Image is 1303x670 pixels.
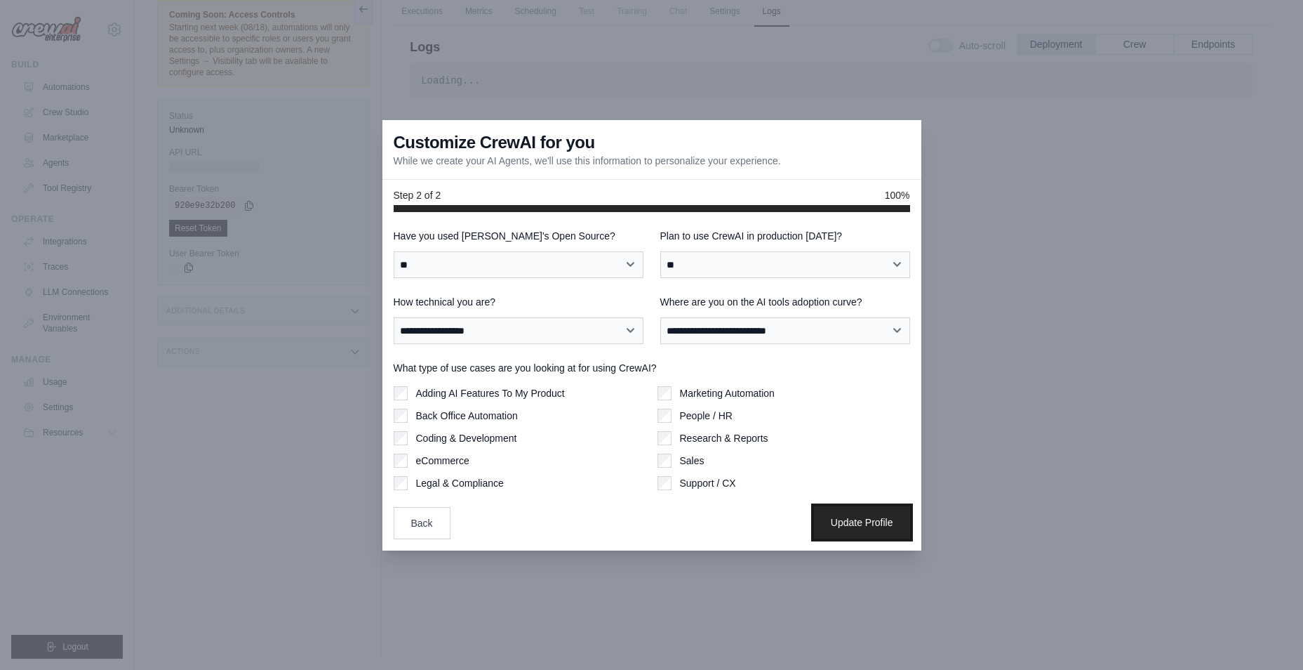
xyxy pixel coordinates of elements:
label: Have you used [PERSON_NAME]'s Open Source? [394,229,643,243]
label: eCommerce [416,454,469,468]
label: Back Office Automation [416,409,518,423]
label: How technical you are? [394,295,643,309]
label: What type of use cases are you looking at for using CrewAI? [394,361,910,375]
label: Coding & Development [416,431,517,445]
label: People / HR [680,409,733,423]
h3: Customize CrewAI for you [394,131,595,154]
label: Marketing Automation [680,386,775,400]
span: 100% [885,188,910,202]
label: Legal & Compliance [416,476,504,490]
button: Update Profile [814,506,910,539]
label: Research & Reports [680,431,768,445]
iframe: Chat Widget [1233,603,1303,670]
label: Adding AI Features To My Product [416,386,565,400]
label: Where are you on the AI tools adoption curve? [660,295,910,309]
label: Sales [680,454,704,468]
p: While we create your AI Agents, we'll use this information to personalize your experience. [394,154,781,168]
label: Support / CX [680,476,736,490]
span: Step 2 of 2 [394,188,441,202]
button: Back [394,507,450,539]
label: Plan to use CrewAI in production [DATE]? [660,229,910,243]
